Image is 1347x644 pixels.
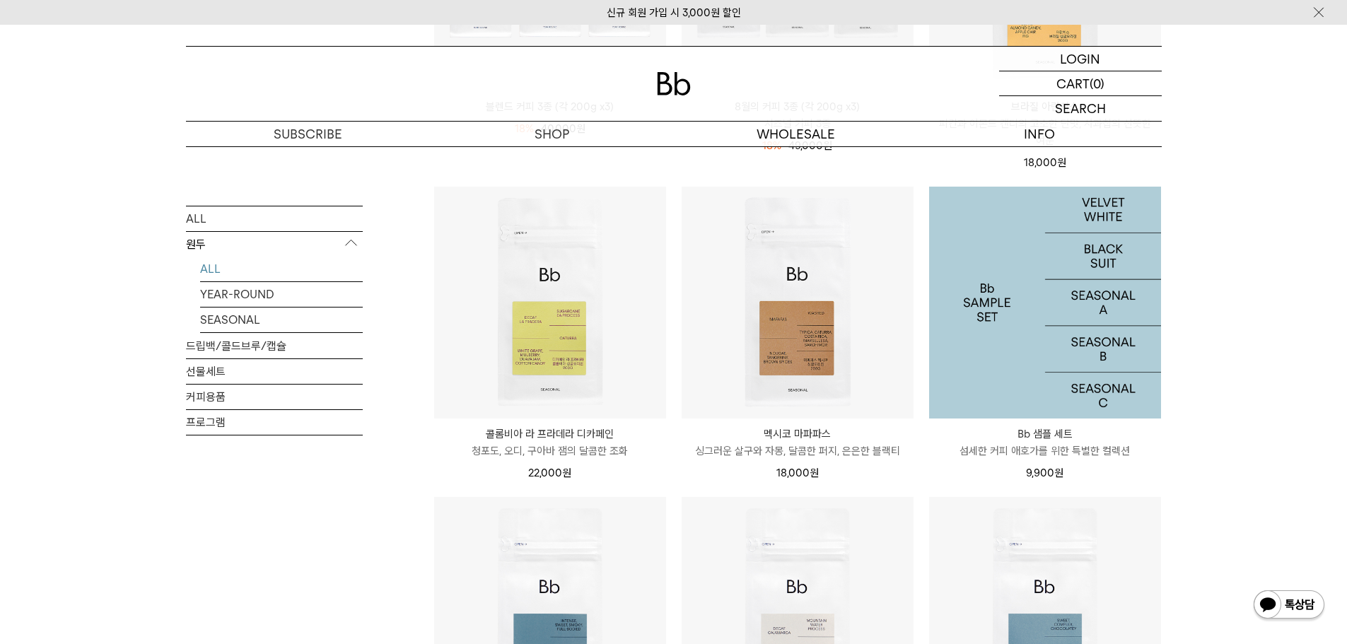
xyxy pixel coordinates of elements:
[682,187,914,418] img: 멕시코 마파파스
[1057,156,1066,169] span: 원
[657,72,691,95] img: 로고
[929,443,1161,459] p: 섬세한 커피 애호가를 위한 특별한 컬렉션
[929,426,1161,459] a: Bb 샘플 세트 섬세한 커피 애호가를 위한 특별한 컬렉션
[200,256,363,281] a: ALL
[562,467,571,479] span: 원
[999,47,1162,71] a: LOGIN
[1060,47,1100,71] p: LOGIN
[682,426,914,459] a: 멕시코 마파파스 싱그러운 살구와 자몽, 달콤한 퍼지, 은은한 블랙티
[434,426,666,443] p: 콜롬비아 라 프라데라 디카페인
[823,139,832,152] span: 원
[776,467,819,479] span: 18,000
[200,281,363,306] a: YEAR-ROUND
[682,443,914,459] p: 싱그러운 살구와 자몽, 달콤한 퍼지, 은은한 블랙티
[200,307,363,332] a: SEASONAL
[186,409,363,434] a: 프로그램
[682,426,914,443] p: 멕시코 마파파스
[1024,156,1066,169] span: 18,000
[999,71,1162,96] a: CART (0)
[918,122,1162,146] p: INFO
[186,231,363,257] p: 원두
[674,122,918,146] p: WHOLESALE
[1090,71,1104,95] p: (0)
[186,206,363,230] a: ALL
[186,122,430,146] a: SUBSCRIBE
[434,443,666,459] p: 청포도, 오디, 구아바 잼의 달콤한 조화
[1055,96,1106,121] p: SEARCH
[1056,71,1090,95] p: CART
[528,467,571,479] span: 22,000
[1026,467,1063,479] span: 9,900
[1252,589,1326,623] img: 카카오톡 채널 1:1 채팅 버튼
[929,187,1161,418] a: Bb 샘플 세트
[186,384,363,409] a: 커피용품
[810,467,819,479] span: 원
[430,122,674,146] a: SHOP
[607,6,741,19] a: 신규 회원 가입 시 3,000원 할인
[434,187,666,418] img: 콜롬비아 라 프라데라 디카페인
[186,333,363,358] a: 드립백/콜드브루/캡슐
[1054,467,1063,479] span: 원
[434,426,666,459] a: 콜롬비아 라 프라데라 디카페인 청포도, 오디, 구아바 잼의 달콤한 조화
[929,187,1161,418] img: 1000000330_add2_017.jpg
[788,139,832,152] span: 49,000
[186,358,363,383] a: 선물세트
[929,426,1161,443] p: Bb 샘플 세트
